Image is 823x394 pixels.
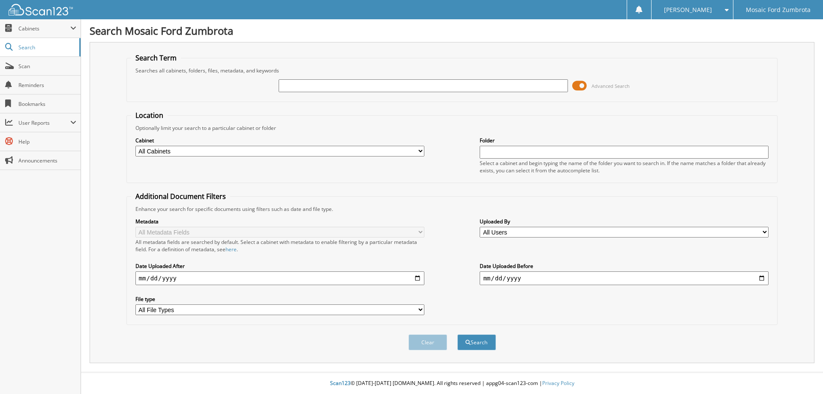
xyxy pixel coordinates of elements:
label: File type [135,295,424,303]
legend: Search Term [131,53,181,63]
span: Advanced Search [592,83,630,89]
div: Optionally limit your search to a particular cabinet or folder [131,124,773,132]
span: Announcements [18,157,76,164]
span: Scan123 [330,379,351,387]
span: Scan [18,63,76,70]
input: start [135,271,424,285]
label: Date Uploaded After [135,262,424,270]
legend: Location [131,111,168,120]
label: Date Uploaded Before [480,262,769,270]
span: Bookmarks [18,100,76,108]
div: All metadata fields are searched by default. Select a cabinet with metadata to enable filtering b... [135,238,424,253]
div: © [DATE]-[DATE] [DOMAIN_NAME]. All rights reserved | appg04-scan123-com | [81,373,823,394]
h1: Search Mosaic Ford Zumbrota [90,24,814,38]
div: Enhance your search for specific documents using filters such as date and file type. [131,205,773,213]
span: User Reports [18,119,70,126]
img: scan123-logo-white.svg [9,4,73,15]
legend: Additional Document Filters [131,192,230,201]
input: end [480,271,769,285]
div: Searches all cabinets, folders, files, metadata, and keywords [131,67,773,74]
span: Mosaic Ford Zumbrota [746,7,811,12]
label: Metadata [135,218,424,225]
div: Select a cabinet and begin typing the name of the folder you want to search in. If the name match... [480,159,769,174]
span: Help [18,138,76,145]
span: Cabinets [18,25,70,32]
label: Folder [480,137,769,144]
span: [PERSON_NAME] [664,7,712,12]
button: Clear [408,334,447,350]
a: Privacy Policy [542,379,574,387]
span: Search [18,44,75,51]
button: Search [457,334,496,350]
label: Cabinet [135,137,424,144]
a: here [225,246,237,253]
span: Reminders [18,81,76,89]
label: Uploaded By [480,218,769,225]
